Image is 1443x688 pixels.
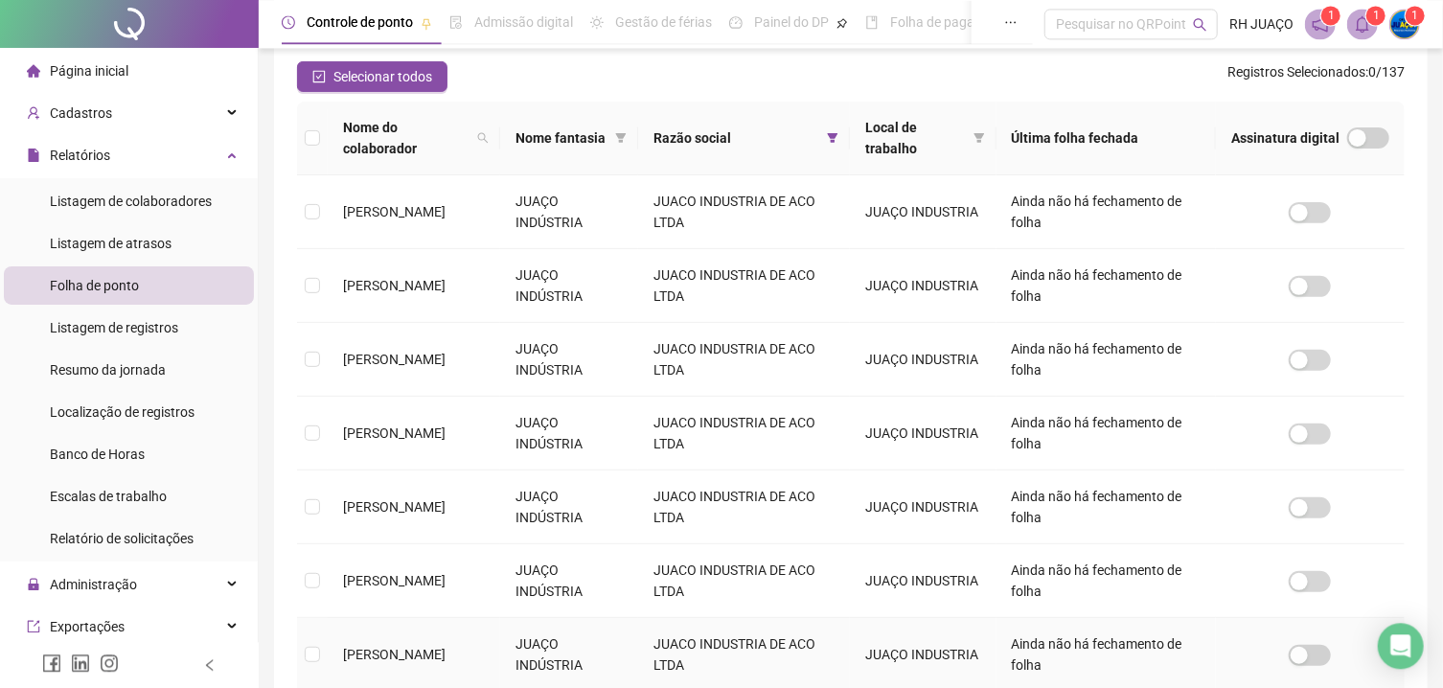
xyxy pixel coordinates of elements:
span: export [27,620,40,633]
td: JUACO INDUSTRIA DE ACO LTDA [638,544,850,618]
span: Exportações [50,619,125,634]
td: JUACO INDUSTRIA DE ACO LTDA [638,249,850,323]
span: [PERSON_NAME] [343,352,446,367]
td: JUAÇO INDÚSTRIA [500,175,639,249]
span: Relatórios [50,148,110,163]
span: Local de trabalho [865,117,966,159]
td: JUAÇO INDUSTRIA [850,175,996,249]
td: JUACO INDUSTRIA DE ACO LTDA [638,470,850,544]
span: Admissão digital [474,14,573,30]
span: left [203,658,217,672]
span: Registros Selecionados [1227,64,1365,80]
sup: 1 [1321,6,1340,25]
td: JUACO INDUSTRIA DE ACO LTDA [638,397,850,470]
span: pushpin [836,17,848,29]
div: Open Intercom Messenger [1378,623,1424,669]
span: Página inicial [50,63,128,79]
td: JUAÇO INDUSTRIA [850,323,996,397]
span: Ainda não há fechamento de folha [1012,489,1182,525]
span: Cadastros [50,105,112,121]
span: pushpin [421,17,432,29]
span: filter [827,132,838,144]
span: file [27,149,40,162]
span: Folha de ponto [50,278,139,293]
span: linkedin [71,654,90,673]
span: 1 [1412,9,1419,22]
span: clock-circle [282,15,295,29]
span: Ainda não há fechamento de folha [1012,415,1182,451]
sup: Atualize o seu contato no menu Meus Dados [1406,6,1425,25]
span: Escalas de trabalho [50,489,167,504]
span: [PERSON_NAME] [343,573,446,588]
span: Selecionar todos [333,66,432,87]
td: JUAÇO INDÚSTRIA [500,544,639,618]
span: Listagem de colaboradores [50,194,212,209]
span: Gestão de férias [615,14,712,30]
span: Controle de ponto [307,14,413,30]
span: 1 [1373,9,1380,22]
td: JUAÇO INDUSTRIA [850,470,996,544]
span: Ainda não há fechamento de folha [1012,636,1182,673]
span: home [27,64,40,78]
span: 1 [1328,9,1335,22]
span: Ainda não há fechamento de folha [1012,194,1182,230]
span: [PERSON_NAME] [343,278,446,293]
span: : 0 / 137 [1227,61,1405,92]
span: user-add [27,106,40,120]
span: instagram [100,654,119,673]
span: Resumo da jornada [50,362,166,378]
td: JUAÇO INDÚSTRIA [500,323,639,397]
td: JUAÇO INDUSTRIA [850,544,996,618]
td: JUAÇO INDÚSTRIA [500,470,639,544]
span: [PERSON_NAME] [343,647,446,662]
span: search [1193,17,1207,32]
span: check-square [312,70,326,83]
span: Localização de registros [50,404,195,420]
span: filter [973,132,985,144]
span: search [473,113,492,163]
span: Listagem de atrasos [50,236,172,251]
span: Painel do DP [754,14,829,30]
span: Ainda não há fechamento de folha [1012,267,1182,304]
span: Administração [50,577,137,592]
span: filter [823,124,842,152]
span: [PERSON_NAME] [343,499,446,515]
span: Banco de Horas [50,447,145,462]
span: filter [611,124,630,152]
span: Listagem de registros [50,320,178,335]
span: Nome fantasia [515,127,608,149]
td: JUACO INDUSTRIA DE ACO LTDA [638,323,850,397]
td: JUAÇO INDUSTRIA [850,397,996,470]
td: JUAÇO INDÚSTRIA [500,249,639,323]
span: Assinatura digital [1231,127,1340,149]
span: file-done [449,15,463,29]
span: Folha de pagamento [890,14,1013,30]
span: facebook [42,654,61,673]
span: lock [27,578,40,591]
span: dashboard [729,15,743,29]
span: [PERSON_NAME] [343,204,446,219]
span: [PERSON_NAME] [343,425,446,441]
th: Última folha fechada [996,102,1216,175]
span: ellipsis [1004,15,1018,29]
span: RH JUAÇO [1229,13,1294,34]
span: book [865,15,879,29]
img: 66582 [1390,10,1419,38]
span: Ainda não há fechamento de folha [1012,341,1182,378]
span: bell [1354,15,1371,33]
span: filter [970,113,989,163]
span: notification [1312,15,1329,33]
span: sun [590,15,604,29]
sup: 1 [1366,6,1386,25]
span: Nome do colaborador [343,117,470,159]
span: Razão social [653,127,819,149]
td: JUACO INDUSTRIA DE ACO LTDA [638,175,850,249]
button: Selecionar todos [297,61,447,92]
span: filter [615,132,627,144]
td: JUAÇO INDUSTRIA [850,249,996,323]
span: Relatório de solicitações [50,531,194,546]
span: search [477,132,489,144]
td: JUAÇO INDÚSTRIA [500,397,639,470]
span: Ainda não há fechamento de folha [1012,562,1182,599]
